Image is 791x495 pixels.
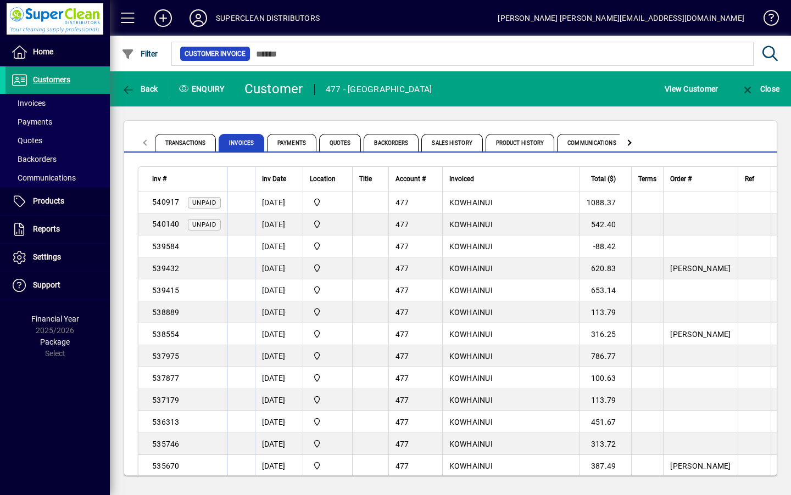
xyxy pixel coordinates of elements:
[255,389,303,411] td: [DATE]
[170,80,236,98] div: Enquiry
[580,213,632,235] td: 542.40
[310,218,346,230] span: Superclean Distributors
[310,306,346,318] span: Superclean Distributors
[5,113,110,131] a: Payments
[396,352,409,361] span: 477
[33,252,61,261] span: Settings
[255,345,303,367] td: [DATE]
[5,150,110,168] a: Backorders
[192,221,216,228] span: Unpaid
[152,462,180,470] span: 535670
[146,8,181,28] button: Add
[119,79,161,99] button: Back
[396,462,409,470] span: 477
[110,79,170,99] app-page-header-button: Back
[152,198,180,206] span: 540917
[396,440,409,448] span: 477
[152,396,180,404] span: 537179
[310,328,346,340] span: Superclean Distributors
[255,411,303,433] td: [DATE]
[665,80,718,98] span: View Customer
[310,372,346,384] span: Superclean Distributors
[152,330,180,339] span: 538554
[255,455,303,477] td: [DATE]
[5,38,110,66] a: Home
[152,308,180,317] span: 538889
[449,462,493,470] span: KOWHAINUI
[449,330,493,339] span: KOWHAINUI
[5,94,110,113] a: Invoices
[580,367,632,389] td: 100.63
[580,455,632,477] td: 387.49
[396,173,436,185] div: Account #
[662,79,721,99] button: View Customer
[33,196,64,205] span: Products
[255,257,303,279] td: [DATE]
[310,350,346,362] span: Superclean Distributors
[11,173,76,182] span: Communications
[255,301,303,323] td: [DATE]
[310,438,346,450] span: Superclean Distributors
[255,235,303,257] td: [DATE]
[670,264,731,273] span: [PERSON_NAME]
[449,396,493,404] span: KOWHAINUI
[670,462,731,470] span: [PERSON_NAME]
[670,173,692,185] span: Order #
[738,79,782,99] button: Close
[152,242,180,251] span: 539584
[449,220,493,229] span: KOWHAINUI
[449,286,493,295] span: KOWHAINUI
[31,314,79,323] span: Financial Year
[580,257,632,279] td: 620.83
[5,216,110,243] a: Reports
[580,279,632,301] td: 653.14
[326,81,432,98] div: 477 - [GEOGRAPHIC_DATA]
[310,240,346,252] span: Superclean Distributors
[310,416,346,428] span: Superclean Distributors
[670,330,731,339] span: [PERSON_NAME]
[396,418,409,426] span: 477
[5,272,110,299] a: Support
[152,374,180,383] span: 537877
[580,192,632,213] td: 1088.37
[5,168,110,187] a: Communications
[152,352,180,361] span: 537975
[396,220,409,229] span: 477
[262,173,286,185] span: Inv Date
[267,134,316,151] span: Payments
[255,279,303,301] td: [DATE]
[449,308,493,317] span: KOWHAINUI
[255,367,303,389] td: [DATE]
[310,173,346,185] div: Location
[310,460,346,472] span: Superclean Distributors
[310,394,346,406] span: Superclean Distributors
[396,374,409,383] span: 477
[5,188,110,215] a: Products
[449,242,493,251] span: KOWHAINUI
[310,196,346,209] span: Superclean Distributors
[745,173,764,185] div: Ref
[11,99,46,108] span: Invoices
[33,75,70,84] span: Customers
[121,49,158,58] span: Filter
[449,264,493,273] span: KOWHAINUI
[11,117,52,126] span: Payments
[11,155,57,164] span: Backorders
[255,433,303,455] td: [DATE]
[449,173,474,185] span: Invoiced
[5,131,110,150] a: Quotes
[152,173,221,185] div: Inv #
[255,323,303,345] td: [DATE]
[396,264,409,273] span: 477
[396,198,409,207] span: 477
[449,198,493,207] span: KOWHAINUI
[591,173,616,185] span: Total ($)
[152,173,166,185] span: Inv #
[580,301,632,323] td: 113.79
[498,9,744,27] div: [PERSON_NAME] [PERSON_NAME][EMAIL_ADDRESS][DOMAIN_NAME]
[486,134,555,151] span: Product History
[557,134,626,151] span: Communications
[40,337,70,346] span: Package
[396,242,409,251] span: 477
[152,286,180,295] span: 539415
